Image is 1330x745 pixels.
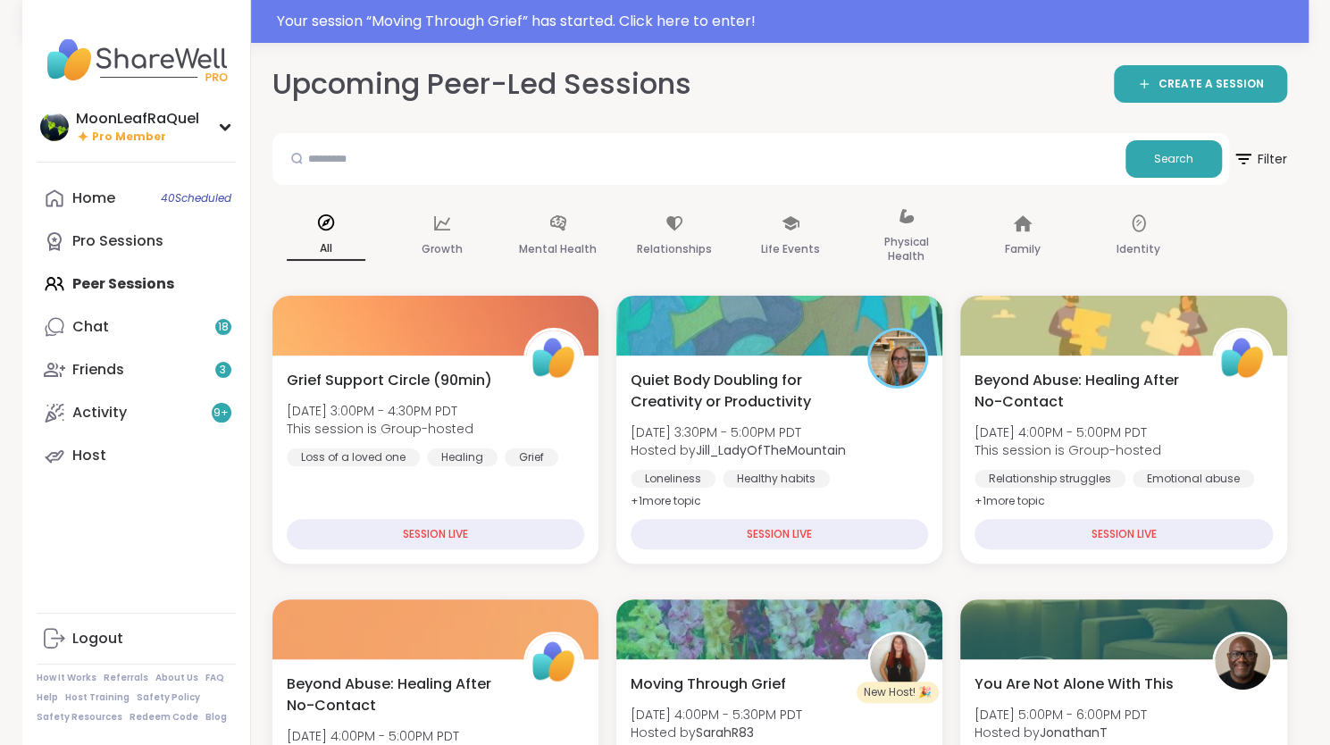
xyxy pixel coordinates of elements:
a: FAQ [205,672,224,684]
p: Relationships [637,239,712,260]
p: Mental Health [519,239,597,260]
div: Grief [505,448,558,466]
a: Blog [205,711,227,724]
span: Hosted by [631,724,802,741]
a: Redeem Code [130,711,198,724]
span: 40 Scheduled [161,191,231,205]
div: Logout [72,629,123,649]
div: Loneliness [631,470,715,488]
a: Help [37,691,58,704]
span: Hosted by [974,724,1147,741]
a: Safety Resources [37,711,122,724]
a: Pro Sessions [37,220,236,263]
a: Activity9+ [37,391,236,434]
div: Relationship struggles [974,470,1125,488]
span: Pro Member [92,130,166,145]
img: ShareWell Nav Logo [37,29,236,91]
span: Moving Through Grief [631,674,786,695]
span: 3 [220,363,226,378]
button: Filter [1233,133,1287,185]
div: Chat [72,317,109,337]
h2: Upcoming Peer-Led Sessions [272,64,691,105]
div: Home [72,188,115,208]
span: CREATE A SESSION [1159,77,1264,92]
a: CREATE A SESSION [1114,65,1287,103]
div: Your session “ Moving Through Grief ” has started. Click here to enter! [277,11,1298,32]
div: Loss of a loved one [287,448,420,466]
span: Quiet Body Doubling for Creativity or Productivity [631,370,848,413]
button: Search [1125,140,1222,178]
div: SESSION LIVE [287,519,584,549]
img: MoonLeafRaQuel [40,113,69,141]
span: Grief Support Circle (90min) [287,370,492,391]
span: 18 [218,320,229,335]
div: SESSION LIVE [631,519,928,549]
img: ShareWell [526,331,581,386]
a: Referrals [104,672,148,684]
p: All [287,238,365,261]
p: Family [1005,239,1041,260]
p: Identity [1117,239,1160,260]
a: Friends3 [37,348,236,391]
div: Host [72,446,106,465]
span: Beyond Abuse: Healing After No-Contact [287,674,504,716]
a: Chat18 [37,306,236,348]
div: New Host! 🎉 [857,682,939,703]
div: Healthy habits [723,470,830,488]
p: Physical Health [867,231,946,267]
span: Filter [1233,138,1287,180]
span: [DATE] 4:00PM - 5:00PM PDT [974,423,1161,441]
span: This session is Group-hosted [974,441,1161,459]
img: SarahR83 [870,634,925,690]
img: Jill_LadyOfTheMountain [870,331,925,386]
b: SarahR83 [696,724,754,741]
span: [DATE] 4:00PM - 5:00PM PDT [287,727,473,745]
span: You Are Not Alone With This [974,674,1174,695]
b: Jill_LadyOfTheMountain [696,441,846,459]
a: Host [37,434,236,477]
span: This session is Group-hosted [287,420,473,438]
div: MoonLeafRaQuel [76,109,199,129]
img: ShareWell [526,634,581,690]
a: Host Training [65,691,130,704]
p: Life Events [761,239,820,260]
a: Safety Policy [137,691,200,704]
span: Search [1154,151,1193,167]
a: Home40Scheduled [37,177,236,220]
div: SESSION LIVE [974,519,1272,549]
a: About Us [155,672,198,684]
span: Hosted by [631,441,846,459]
span: [DATE] 5:00PM - 6:00PM PDT [974,706,1147,724]
img: ShareWell [1215,331,1270,386]
span: [DATE] 3:00PM - 4:30PM PDT [287,402,473,420]
p: Growth [422,239,463,260]
div: Friends [72,360,124,380]
span: [DATE] 3:30PM - 5:00PM PDT [631,423,846,441]
div: Activity [72,403,127,423]
span: [DATE] 4:00PM - 5:30PM PDT [631,706,802,724]
div: Emotional abuse [1133,470,1254,488]
span: Beyond Abuse: Healing After No-Contact [974,370,1192,413]
div: Healing [427,448,498,466]
img: JonathanT [1215,634,1270,690]
a: Logout [37,617,236,660]
span: 9 + [213,406,229,421]
b: JonathanT [1040,724,1108,741]
a: How It Works [37,672,96,684]
div: Pro Sessions [72,231,163,251]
